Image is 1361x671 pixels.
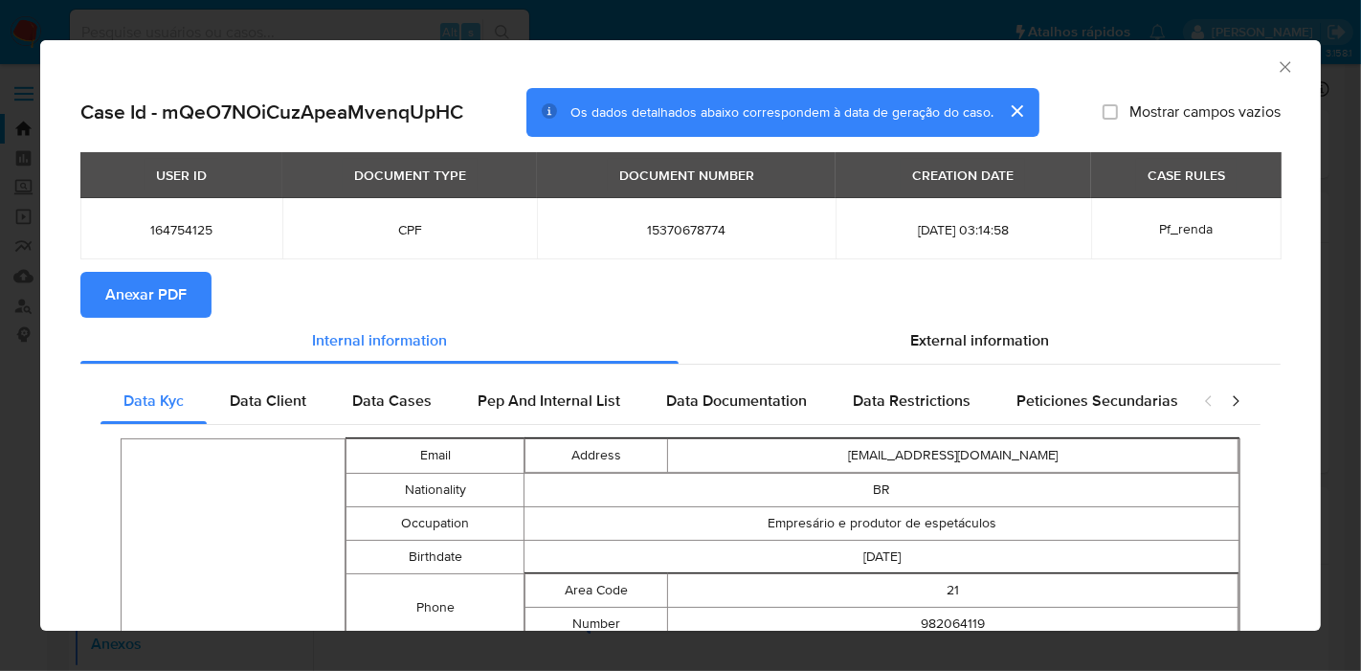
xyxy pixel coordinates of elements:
[80,100,463,124] h2: Case Id - mQeO7NOiCuzApeaMvenqUpHC
[343,159,478,191] div: DOCUMENT TYPE
[478,390,620,412] span: Pep And Internal List
[80,318,1281,364] div: Detailed info
[123,390,184,412] span: Data Kyc
[524,540,1239,573] td: [DATE]
[1276,57,1293,75] button: Fechar a janela
[80,272,212,318] button: Anexar PDF
[910,329,1049,351] span: External information
[524,506,1239,540] td: Empresário e produtor de espetáculos
[1103,104,1118,120] input: Mostrar campos vazios
[1136,159,1237,191] div: CASE RULES
[346,540,524,573] td: Birthdate
[352,390,432,412] span: Data Cases
[525,573,668,607] td: Area Code
[668,438,1238,472] td: [EMAIL_ADDRESS][DOMAIN_NAME]
[1016,390,1178,412] span: Peticiones Secundarias
[668,607,1238,640] td: 982064119
[346,438,524,473] td: Email
[993,88,1039,134] button: cerrar
[346,573,524,641] td: Phone
[346,473,524,506] td: Nationality
[1159,219,1213,238] span: Pf_renda
[525,438,668,472] td: Address
[312,329,447,351] span: Internal information
[230,390,306,412] span: Data Client
[901,159,1025,191] div: CREATION DATE
[100,378,1184,424] div: Detailed internal info
[40,40,1321,631] div: closure-recommendation-modal
[346,506,524,540] td: Occupation
[1129,102,1281,122] span: Mostrar campos vazios
[524,473,1239,506] td: BR
[668,573,1238,607] td: 21
[608,159,766,191] div: DOCUMENT NUMBER
[570,102,993,122] span: Os dados detalhados abaixo correspondem à data de geração do caso.
[859,221,1068,238] span: [DATE] 03:14:58
[560,221,812,238] span: 15370678774
[103,221,259,238] span: 164754125
[105,274,187,316] span: Anexar PDF
[305,221,515,238] span: CPF
[525,607,668,640] td: Number
[853,390,971,412] span: Data Restrictions
[666,390,807,412] span: Data Documentation
[145,159,218,191] div: USER ID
